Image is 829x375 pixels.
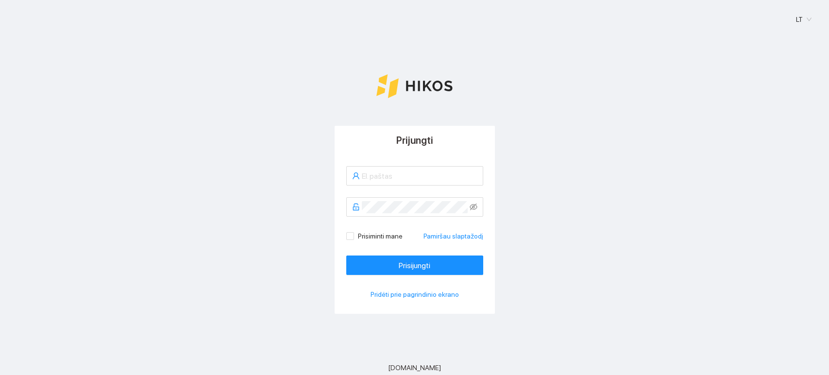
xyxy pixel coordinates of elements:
[371,289,459,300] span: Pridėti prie pagrindinio ekrano
[354,231,406,241] span: Prisiminti mane
[396,135,433,146] span: Prijungti
[346,256,483,275] button: Prisijungti
[796,12,812,27] span: LT
[388,362,441,373] span: [DOMAIN_NAME]
[346,287,483,302] button: Pridėti prie pagrindinio ekrano
[423,231,483,241] a: Pamiršau slaptažodį
[470,203,477,211] span: eye-invisible
[399,259,430,272] span: Prisijungti
[352,203,360,211] span: unlock
[352,172,360,180] span: user
[362,170,477,182] input: El. paštas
